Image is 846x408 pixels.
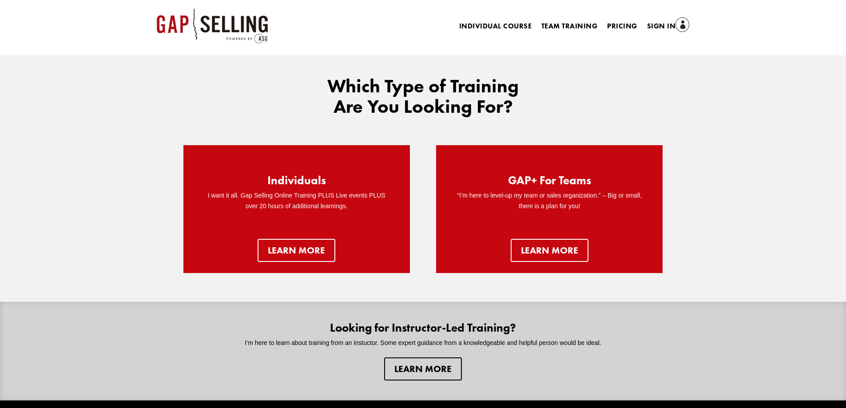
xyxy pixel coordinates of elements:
[541,23,597,33] a: Team Training
[459,23,532,33] a: Individual Course
[267,174,326,190] h2: Individuals
[454,190,645,212] p: “I’m here to level-up my team or sales organization.” – Big or small, there is a plan for you!
[312,76,534,121] h2: Which Type of Training Are You Looking For?
[384,357,462,380] a: Learn more
[647,20,690,33] a: Sign In
[511,239,588,262] a: learn more
[201,190,392,212] p: I want it all. Gap Selling Online Training PLUS Live events PLUS over 20 hours of additional lear...
[258,239,335,262] a: Learn more
[607,23,637,33] a: Pricing
[508,174,591,190] h2: GAP+ For Teams
[228,322,618,338] h2: Looking for Instructor-Led Training?
[228,338,618,349] p: I’m here to learn about training from an instuctor. Some expert guidance from a knowledgeable and...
